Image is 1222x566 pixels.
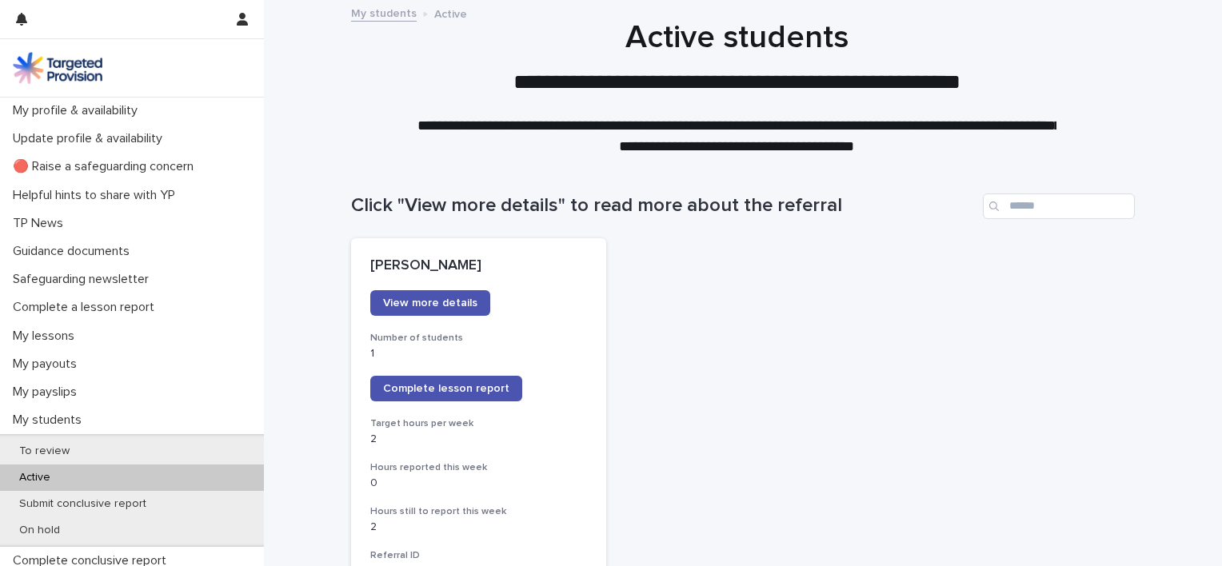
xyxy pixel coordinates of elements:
h1: Click "View more details" to read more about the referral [351,194,976,217]
p: 2 [370,432,587,446]
p: My payslips [6,385,90,400]
h1: Active students [345,18,1128,57]
p: Active [434,4,467,22]
img: M5nRWzHhSzIhMunXDL62 [13,52,102,84]
a: My students [351,3,417,22]
p: To review [6,444,82,458]
p: Submit conclusive report [6,497,159,511]
p: Safeguarding newsletter [6,272,162,287]
span: Complete lesson report [383,383,509,394]
p: TP News [6,216,76,231]
h3: Hours reported this week [370,461,587,474]
p: My students [6,413,94,428]
p: My lessons [6,329,87,344]
p: On hold [6,524,73,537]
p: [PERSON_NAME] [370,257,587,275]
p: Guidance documents [6,244,142,259]
p: My profile & availability [6,103,150,118]
p: My payouts [6,357,90,372]
h3: Hours still to report this week [370,505,587,518]
p: Active [6,471,63,484]
a: Complete lesson report [370,376,522,401]
h3: Referral ID [370,549,587,562]
p: 0 [370,476,587,490]
a: View more details [370,290,490,316]
p: 1 [370,347,587,361]
p: Complete a lesson report [6,300,167,315]
h3: Target hours per week [370,417,587,430]
input: Search [983,193,1135,219]
p: 2 [370,520,587,534]
span: View more details [383,297,477,309]
p: 🔴 Raise a safeguarding concern [6,159,206,174]
p: Helpful hints to share with YP [6,188,188,203]
p: Update profile & availability [6,131,175,146]
h3: Number of students [370,332,587,345]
